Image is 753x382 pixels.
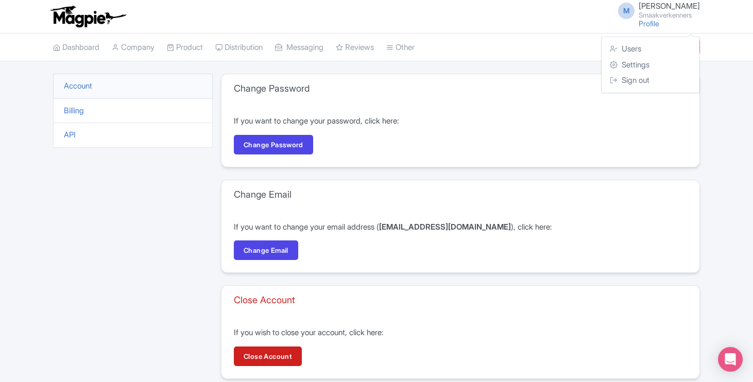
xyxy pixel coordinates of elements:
[639,1,700,11] span: [PERSON_NAME]
[215,33,263,62] a: Distribution
[112,33,155,62] a: Company
[602,41,699,57] a: Users
[234,135,313,154] a: Change Password
[602,57,699,73] a: Settings
[639,12,700,19] small: Smaakverkenners
[234,327,687,339] p: If you wish to close your account, click here:
[234,294,295,306] h3: Close Account
[167,33,203,62] a: Product
[234,346,302,366] a: Close Account
[602,73,699,89] a: Sign out
[618,3,635,19] span: M
[639,19,659,28] a: Profile
[275,33,323,62] a: Messaging
[234,240,298,260] a: Change Email
[234,221,687,233] p: If you want to change your email address ( ), click here:
[53,33,99,62] a: Dashboard
[64,106,84,115] a: Billing
[234,189,292,200] h3: Change Email
[379,222,511,232] strong: [EMAIL_ADDRESS][DOMAIN_NAME]
[234,115,687,127] p: If you want to change your password, click here:
[386,33,415,62] a: Other
[48,5,128,28] img: logo-ab69f6fb50320c5b225c76a69d11143b.png
[336,33,374,62] a: Reviews
[64,81,92,91] a: Account
[234,83,310,94] h3: Change Password
[612,2,700,19] a: M [PERSON_NAME] Smaakverkenners
[718,347,743,372] div: Open Intercom Messenger
[64,130,76,140] a: API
